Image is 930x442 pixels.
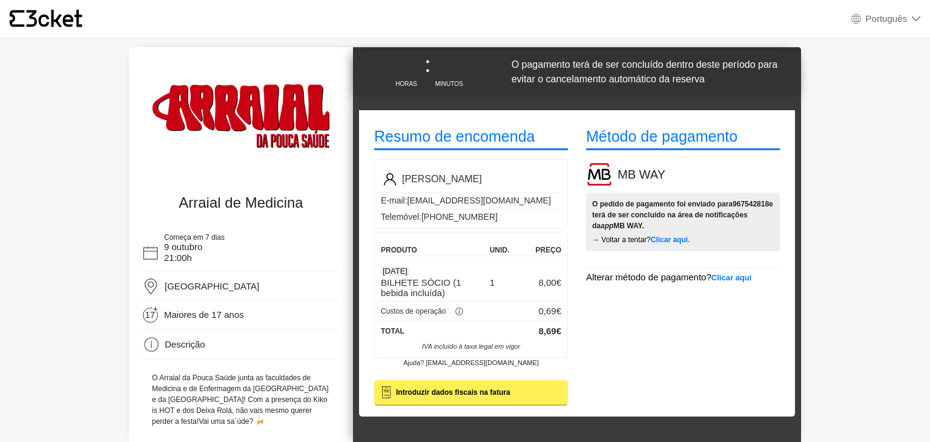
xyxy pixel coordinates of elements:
g: {' '} [10,10,24,27]
span: [DATE] [381,266,409,275]
span: HORAS [385,79,428,88]
p: E-mail: [378,193,564,209]
p: IVA incluído à taxa legal em vigor [387,341,555,352]
h4: Arraial de Medicina [146,194,336,212]
p: Método de pagamento [586,125,780,150]
p: Produto [381,245,484,256]
div: ⓘ [446,306,472,318]
span: 17 [145,309,159,323]
img: 22d9fe1a39b24931814a95254e6a5dd4.webp [140,68,342,182]
img: Pgo8IS0tIEdlbmVyYXRvcjogQWRvYmUgSWxsdXN0cmF0b3IgMTkuMC4wLCBTVkcgRXhwb3J0IFBsdWctSW4gLiBTVkcgVmVyc... [384,173,396,185]
p: 1 [487,277,518,288]
p: O pagamento terá de ser concluído dentro deste período para evitar o cancelamento automático da r... [512,58,792,87]
span: + [152,306,159,312]
b: Clicar aqui [711,273,751,282]
p: BILHETE SÓCIO (1 bebida incluída) [381,277,484,298]
span: MINUTOS [427,79,470,88]
p: [PERSON_NAME] [402,172,482,186]
span: Maiores de 17 anos [164,309,244,320]
data-tag: [EMAIL_ADDRESS][DOMAIN_NAME] [407,196,551,205]
span: 9 outubro 21:00h [164,242,202,263]
span: Começa em 7 dias [164,233,225,242]
p: unid. [490,245,515,256]
span: Descrição [165,339,205,349]
b: Clicar aqui. [651,236,690,244]
p: Custos de operação [381,306,446,317]
b: Introduzir dados fiscais na fatura [396,387,510,398]
span: [GEOGRAPHIC_DATA] [165,281,259,291]
span: 0,69 [538,306,556,316]
span: O pedido de pagamento foi enviado para e terá de ser concluído na área de notificações da MB WAY. [592,200,774,245]
i: app [601,222,613,230]
p: 8,00€ [518,277,561,288]
button: → Voltar a tentar?Clicar aqui. [592,234,690,245]
p: Telemóvel: [378,209,564,225]
img: mbway.1e3ecf15.png [587,162,612,186]
span: O Arraial da Pouca Saúde junta as faculdades de Medicina e de Enfermagem da [GEOGRAPHIC_DATA] e d... [152,374,329,426]
p: Resumo de encomenda [374,125,568,150]
p: € [521,325,561,338]
data-tag: [PHONE_NUMBER] [421,212,498,222]
button: Introduzir dados fiscais na fatura [374,380,568,404]
button: Alterar método de pagamento?Clicar aqui [586,271,751,285]
button: ⓘ [446,303,472,321]
h5: MB WAY [618,167,665,182]
b: 967542818 [733,200,769,208]
span: 8,69 [538,326,556,336]
p: Total [381,326,515,337]
p: Preço [521,245,561,256]
p: Ajuda? [EMAIL_ADDRESS][DOMAIN_NAME] [374,358,568,368]
p: € [518,305,561,318]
